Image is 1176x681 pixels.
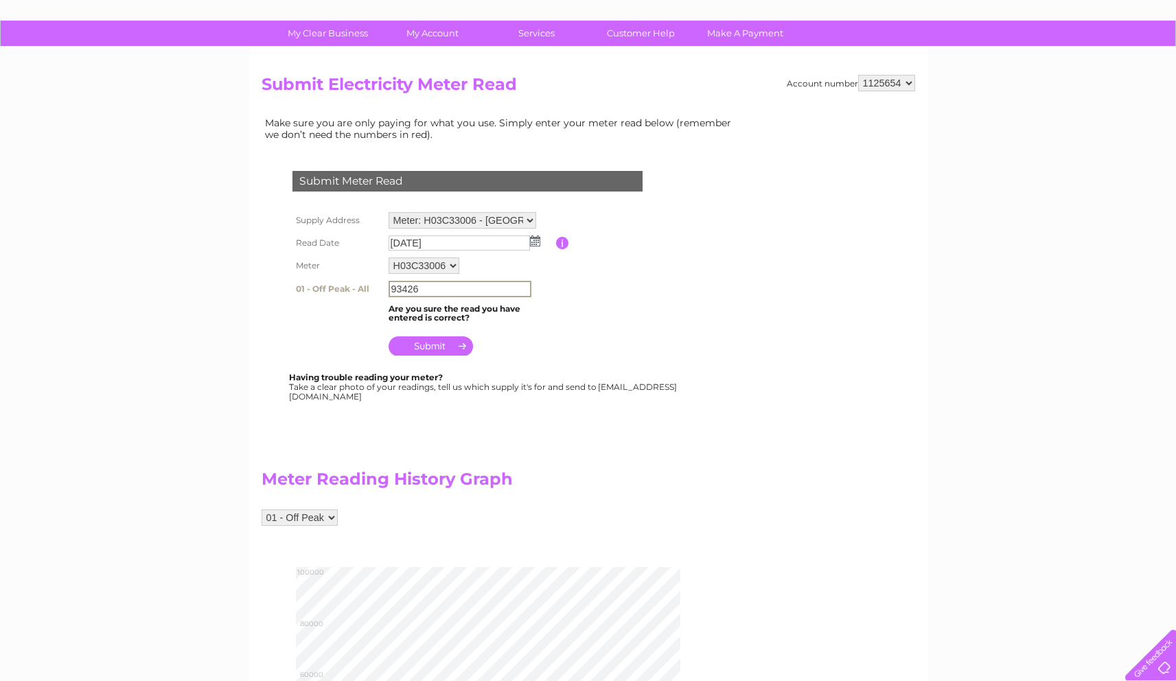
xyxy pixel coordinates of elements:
div: Clear Business is a trading name of Verastar Limited (registered in [GEOGRAPHIC_DATA] No. 3667643... [264,8,913,67]
a: My Account [376,21,489,46]
th: Supply Address [289,209,385,232]
div: Take a clear photo of your readings, tell us which supply it's for and send to [EMAIL_ADDRESS][DO... [289,373,679,401]
img: ... [530,235,540,246]
a: Contact [1085,58,1118,69]
td: Are you sure the read you have entered is correct? [385,301,556,327]
a: Make A Payment [689,21,802,46]
div: Submit Meter Read [292,171,643,192]
input: Submit [389,336,473,356]
a: Blog [1057,58,1076,69]
h2: Submit Electricity Meter Read [262,75,915,101]
a: Services [480,21,593,46]
td: Make sure you are only paying for what you use. Simply enter your meter read below (remember we d... [262,114,742,143]
div: Account number [787,75,915,91]
h2: Meter Reading History Graph [262,470,742,496]
th: Read Date [289,232,385,254]
a: 0333 014 3131 [917,7,1012,24]
a: My Clear Business [271,21,384,46]
th: Meter [289,254,385,277]
a: Log out [1131,58,1163,69]
th: 01 - Off Peak - All [289,277,385,301]
img: logo.png [41,36,111,78]
a: Energy [969,58,999,69]
b: Having trouble reading your meter? [289,372,443,382]
a: Customer Help [584,21,697,46]
a: Telecoms [1007,58,1048,69]
a: Water [934,58,960,69]
input: Information [556,237,569,249]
